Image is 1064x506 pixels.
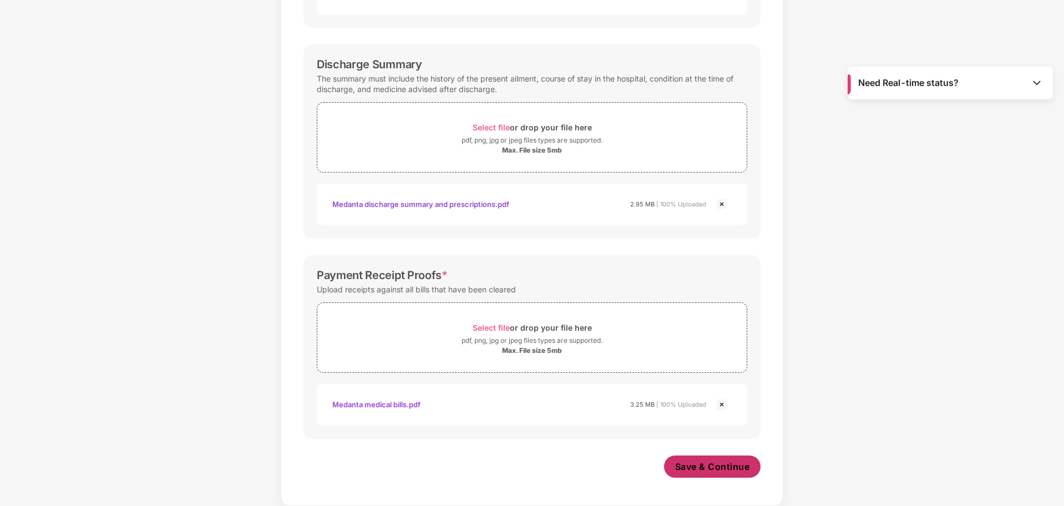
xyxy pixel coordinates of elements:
span: | 100% Uploaded [656,401,706,408]
div: Medanta discharge summary and prescriptions.pdf [332,195,509,214]
div: The summary must include the history of the present ailment, course of stay in the hospital, cond... [317,71,747,97]
div: Discharge Summary [317,58,422,71]
span: Need Real-time status? [858,77,959,89]
span: Select file [473,323,510,332]
span: | 100% Uploaded [656,200,706,208]
div: pdf, png, jpg or jpeg files types are supported. [462,335,602,346]
div: Upload receipts against all bills that have been cleared [317,282,516,297]
img: svg+xml;base64,PHN2ZyBpZD0iQ3Jvc3MtMjR4MjQiIHhtbG5zPSJodHRwOi8vd3d3LnczLm9yZy8yMDAwL3N2ZyIgd2lkdG... [715,398,728,411]
div: Max. File size 5mb [502,346,562,355]
img: svg+xml;base64,PHN2ZyBpZD0iQ3Jvc3MtMjR4MjQiIHhtbG5zPSJodHRwOi8vd3d3LnczLm9yZy8yMDAwL3N2ZyIgd2lkdG... [715,198,728,211]
img: Toggle Icon [1031,77,1042,88]
span: Select fileor drop your file herepdf, png, jpg or jpeg files types are supported.Max. File size 5mb [317,111,747,164]
div: or drop your file here [473,320,592,335]
div: Payment Receipt Proofs [317,269,448,282]
span: Select file [473,123,510,132]
div: Medanta medical bills.pdf [332,395,420,414]
button: Save & Continue [664,456,761,478]
span: 2.95 MB [630,200,655,208]
span: Save & Continue [675,461,750,473]
div: pdf, png, jpg or jpeg files types are supported. [462,135,602,146]
div: or drop your file here [473,120,592,135]
span: 3.25 MB [630,401,655,408]
span: Select fileor drop your file herepdf, png, jpg or jpeg files types are supported.Max. File size 5mb [317,311,747,364]
div: Max. File size 5mb [502,146,562,155]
